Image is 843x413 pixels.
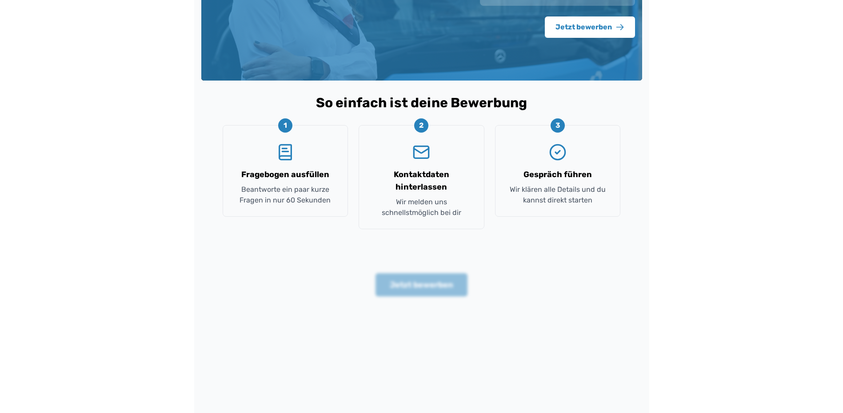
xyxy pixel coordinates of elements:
[278,118,292,133] div: 1
[412,143,430,161] svg: Mail
[414,118,428,133] div: 2
[276,143,294,161] svg: BookText
[234,184,337,206] p: Beantworte ein paar kurze Fragen in nur 60 Sekunden
[523,168,592,181] h3: Gespräch führen
[370,168,473,193] h3: Kontaktdaten hinterlassen
[376,273,467,296] button: Jetzt bewerben
[370,197,473,218] p: Wir melden uns schnellstmöglich bei dir
[549,143,567,161] svg: CircleCheck
[506,184,610,206] p: Wir klären alle Details und du kannst direkt starten
[545,16,635,38] button: Jetzt bewerben
[551,118,565,133] div: 3
[208,95,635,111] h2: So einfach ist deine Bewerbung
[241,168,329,181] h3: Fragebogen ausfüllen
